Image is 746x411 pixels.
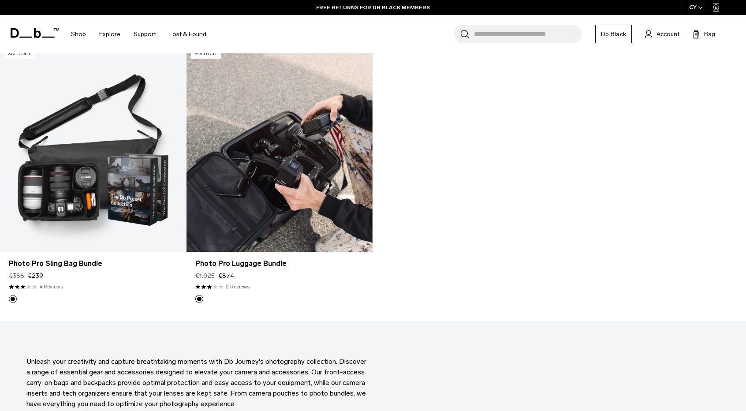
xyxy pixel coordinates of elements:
[195,295,203,303] button: Black Out
[99,19,120,50] a: Explore
[316,4,430,11] a: FREE RETURNS FOR DB BLACK MEMBERS
[218,271,234,280] span: €874
[39,283,63,291] a: 4 reviews
[9,295,17,303] button: Black Out
[226,283,250,291] a: 2 reviews
[169,19,206,50] a: Lost & Found
[134,19,156,50] a: Support
[9,271,24,280] s: €386
[28,271,43,280] span: €239
[26,356,370,409] p: Unleash your creativity and capture breathtaking moments with Db Journey's photography collection...
[64,15,213,53] nav: Main Navigation
[595,25,632,43] a: Db Black
[9,258,177,269] a: Photo Pro Sling Bag Bundle
[656,30,679,39] span: Account
[195,258,364,269] a: Photo Pro Luggage Bundle
[693,29,715,39] button: Bag
[645,29,679,39] a: Account
[186,45,373,252] a: Photo Pro Luggage Bundle
[704,30,715,39] span: Bag
[71,19,86,50] a: Shop
[191,49,221,59] p: Sold Out
[195,271,215,280] s: €1.025
[4,49,34,59] p: Sold Out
